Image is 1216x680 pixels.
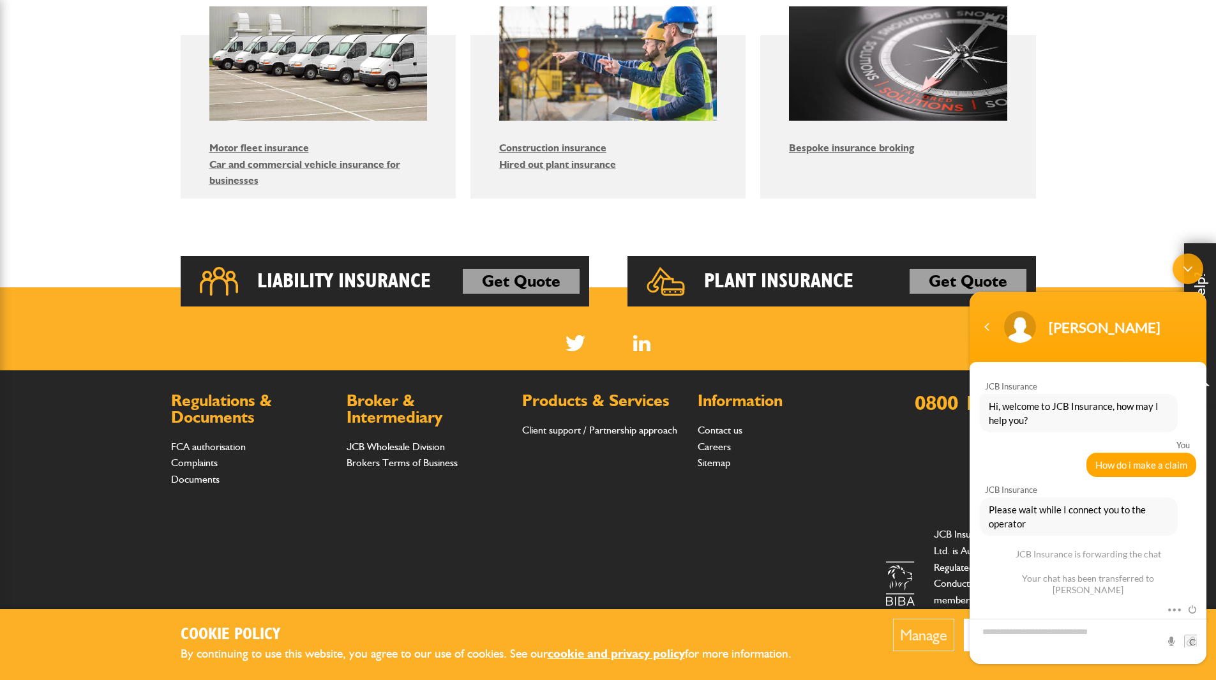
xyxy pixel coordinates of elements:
[347,441,445,453] a: JCB Wholesale Division
[633,335,650,351] img: Linked In
[171,457,218,469] a: Complaints
[698,457,730,469] a: Sitemap
[548,646,685,661] a: cookie and privacy policy
[499,6,717,121] img: Construction insurance
[499,142,606,154] a: Construction insurance
[209,6,428,121] img: Motor fleet insurance
[963,247,1213,670] iframe: SalesIQ Chatwindow
[463,269,580,294] a: Get Quote
[522,393,685,409] h2: Products & Services
[910,269,1026,294] a: Get Quote
[347,457,458,469] a: Brokers Terms of Business
[789,6,1007,121] img: Bespoke insurance broking
[789,142,914,154] a: Bespoke insurance broking
[633,335,650,351] a: LinkedIn
[209,142,309,154] a: Motor fleet insurance
[257,269,431,294] h2: Liability Insurance
[934,526,1046,640] p: JCB Insurance Services Ltd. is Authorised and Regulated by the Financial Conduct Authority and is...
[893,619,954,651] button: Manage
[171,473,220,485] a: Documents
[171,393,334,425] h2: Regulations & Documents
[181,625,813,645] h2: Cookie Policy
[704,269,853,294] h2: Plant Insurance
[698,441,731,453] a: Careers
[915,390,1046,415] a: 0800 141 2877
[499,158,616,170] a: Hired out plant insurance
[347,393,509,425] h2: Broker & Intermediary
[522,424,677,436] a: Client support / Partnership approach
[209,158,400,187] a: Car and commercial vehicle insurance for businesses
[698,393,860,409] h2: Information
[181,644,813,664] p: By continuing to use this website, you agree to our use of cookies. See our for more information.
[171,441,246,453] a: FCA authorisation
[1184,243,1216,403] div: Need help?
[566,335,585,351] img: Twitter
[698,424,742,436] a: Contact us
